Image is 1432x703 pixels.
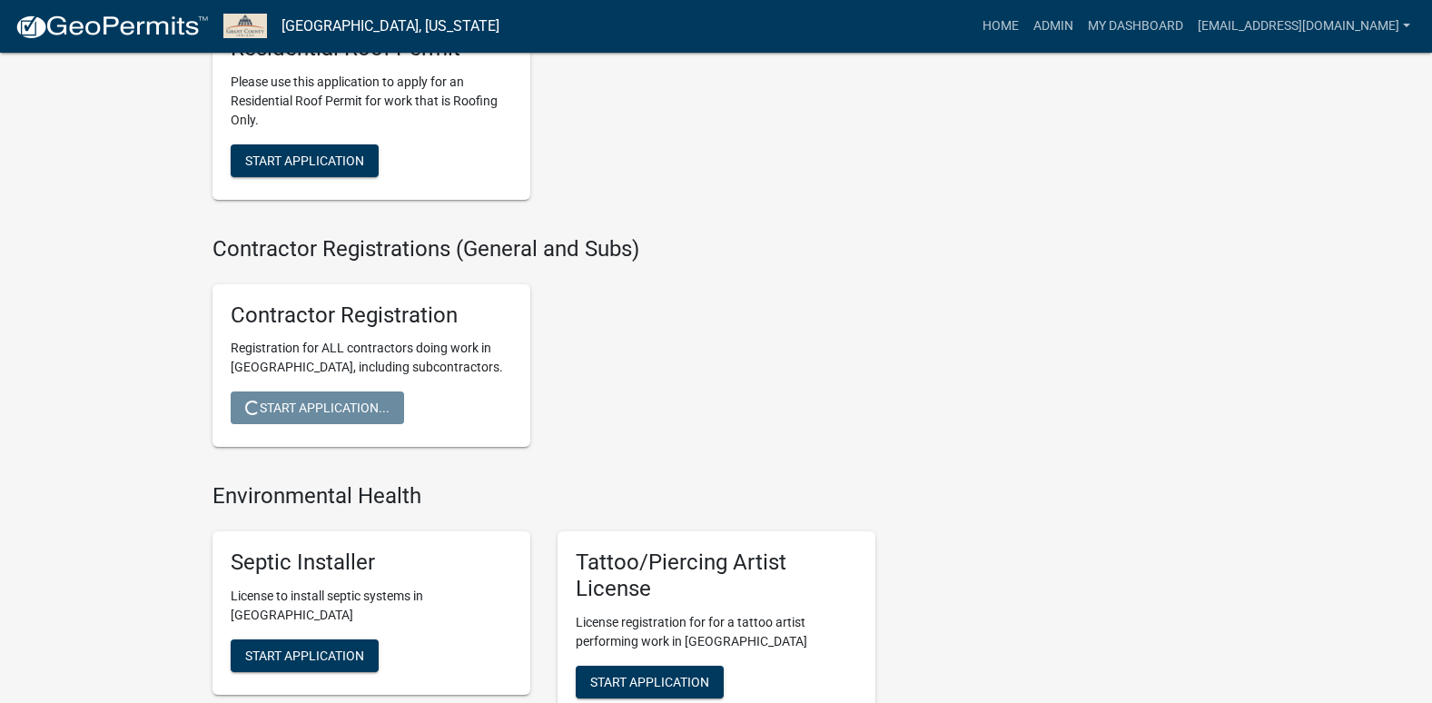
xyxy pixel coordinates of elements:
[223,14,267,38] img: Grant County, Indiana
[245,153,364,167] span: Start Application
[231,73,512,130] p: Please use this application to apply for an Residential Roof Permit for work that is Roofing Only.
[1081,9,1190,44] a: My Dashboard
[231,639,379,672] button: Start Application
[212,236,875,262] h4: Contractor Registrations (General and Subs)
[212,483,875,510] h4: Environmental Health
[231,391,404,424] button: Start Application...
[231,587,512,625] p: License to install septic systems in [GEOGRAPHIC_DATA]
[231,302,512,329] h5: Contractor Registration
[576,666,724,698] button: Start Application
[576,550,857,602] h5: Tattoo/Piercing Artist License
[576,613,857,651] p: License registration for for a tattoo artist performing work in [GEOGRAPHIC_DATA]
[1190,9,1417,44] a: [EMAIL_ADDRESS][DOMAIN_NAME]
[975,9,1026,44] a: Home
[231,550,512,576] h5: Septic Installer
[231,144,379,177] button: Start Application
[231,339,512,377] p: Registration for ALL contractors doing work in [GEOGRAPHIC_DATA], including subcontractors.
[245,401,390,415] span: Start Application...
[590,674,709,688] span: Start Application
[1026,9,1081,44] a: Admin
[281,11,499,42] a: [GEOGRAPHIC_DATA], [US_STATE]
[245,649,364,663] span: Start Application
